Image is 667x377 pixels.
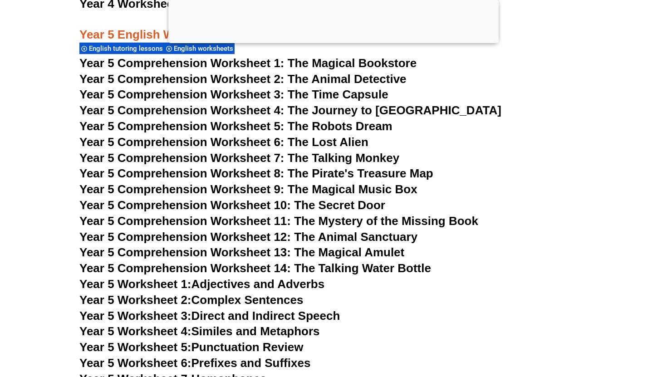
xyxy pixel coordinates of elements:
a: Year 5 Comprehension Worksheet 10: The Secret Door [79,198,385,212]
a: Year 5 Comprehension Worksheet 14: The Talking Water Bottle [79,261,431,275]
iframe: Chat Widget [511,274,667,377]
span: Year 5 Worksheet 4: [79,324,191,338]
a: Year 5 Worksheet 3:Direct and Indirect Speech [79,309,340,323]
a: Year 5 Comprehension Worksheet 2: The Animal Detective [79,72,407,86]
a: Year 5 Comprehension Worksheet 9: The Magical Music Box [79,182,417,196]
span: Year 5 Worksheet 5: [79,340,191,354]
a: Year 5 Comprehension Worksheet 1: The Magical Bookstore [79,56,417,70]
span: Year 5 Worksheet 3: [79,309,191,323]
a: Year 5 Comprehension Worksheet 11: The Mystery of the Missing Book [79,214,478,228]
a: Year 5 Comprehension Worksheet 12: The Animal Sanctuary [79,230,417,244]
a: Year 5 Comprehension Worksheet 5: The Robots Dream [79,119,392,133]
a: Year 5 Worksheet 4:Similes and Metaphors [79,324,320,338]
a: Year 5 Comprehension Worksheet 8: The Pirate's Treasure Map [79,166,433,180]
span: English tutoring lessons [89,44,166,53]
a: Year 5 Worksheet 1:Adjectives and Adverbs [79,277,324,291]
a: Year 5 Worksheet 5:Punctuation Review [79,340,303,354]
a: Year 5 Comprehension Worksheet 13: The Magical Amulet [79,245,404,259]
span: Year 5 Worksheet 6: [79,356,191,370]
a: Year 5 Worksheet 2:Complex Sentences [79,293,303,307]
div: English worksheets [164,42,235,54]
span: English worksheets [174,44,236,53]
a: Year 5 Comprehension Worksheet 4: The Journey to [GEOGRAPHIC_DATA] [79,103,501,117]
a: Year 5 Comprehension Worksheet 3: The Time Capsule [79,88,388,101]
a: Year 5 Comprehension Worksheet 7: The Talking Monkey [79,151,399,165]
div: English tutoring lessons [79,42,164,54]
a: Year 5 Worksheet 6:Prefixes and Suffixes [79,356,310,370]
span: Year 5 Worksheet 1: [79,277,191,291]
a: Year 5 Comprehension Worksheet 6: The Lost Alien [79,135,368,149]
h3: Year 5 English Worksheets [79,12,588,43]
span: Year 5 Worksheet 2: [79,293,191,307]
